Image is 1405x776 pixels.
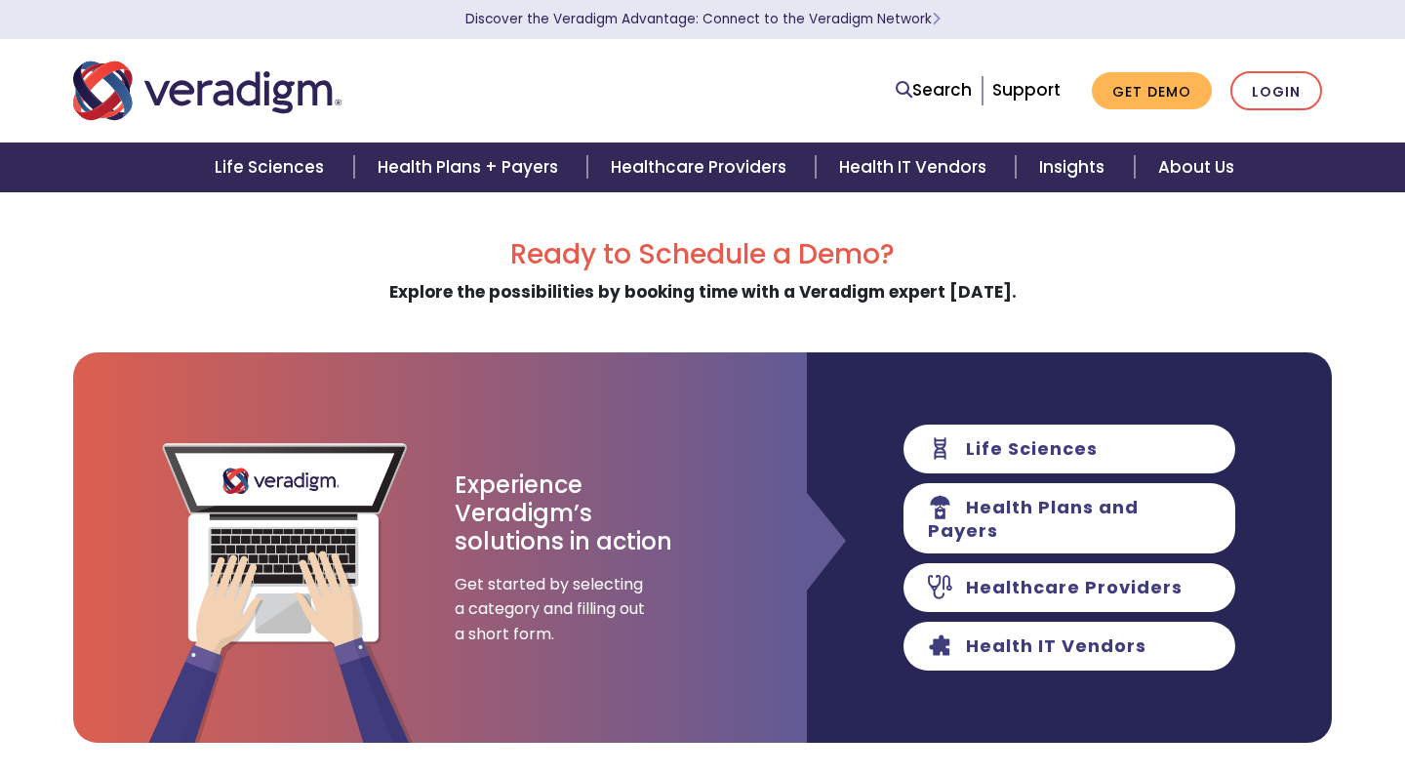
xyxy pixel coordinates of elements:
a: Insights [1016,143,1134,192]
a: Health IT Vendors [816,143,1016,192]
a: Search [896,77,972,103]
a: Discover the Veradigm Advantage: Connect to the Veradigm NetworkLearn More [465,10,941,28]
span: Get started by selecting a category and filling out a short form. [455,572,650,647]
a: Life Sciences [191,143,353,192]
span: Learn More [932,10,941,28]
a: Support [992,78,1061,102]
a: Healthcare Providers [587,143,816,192]
a: Login [1230,71,1322,111]
a: Health Plans + Payers [354,143,587,192]
a: About Us [1135,143,1258,192]
h3: Experience Veradigm’s solutions in action [455,471,674,555]
strong: Explore the possibilities by booking time with a Veradigm expert [DATE]. [389,280,1017,304]
a: Get Demo [1092,72,1212,110]
img: Veradigm logo [73,59,341,123]
h2: Ready to Schedule a Demo? [73,238,1332,271]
